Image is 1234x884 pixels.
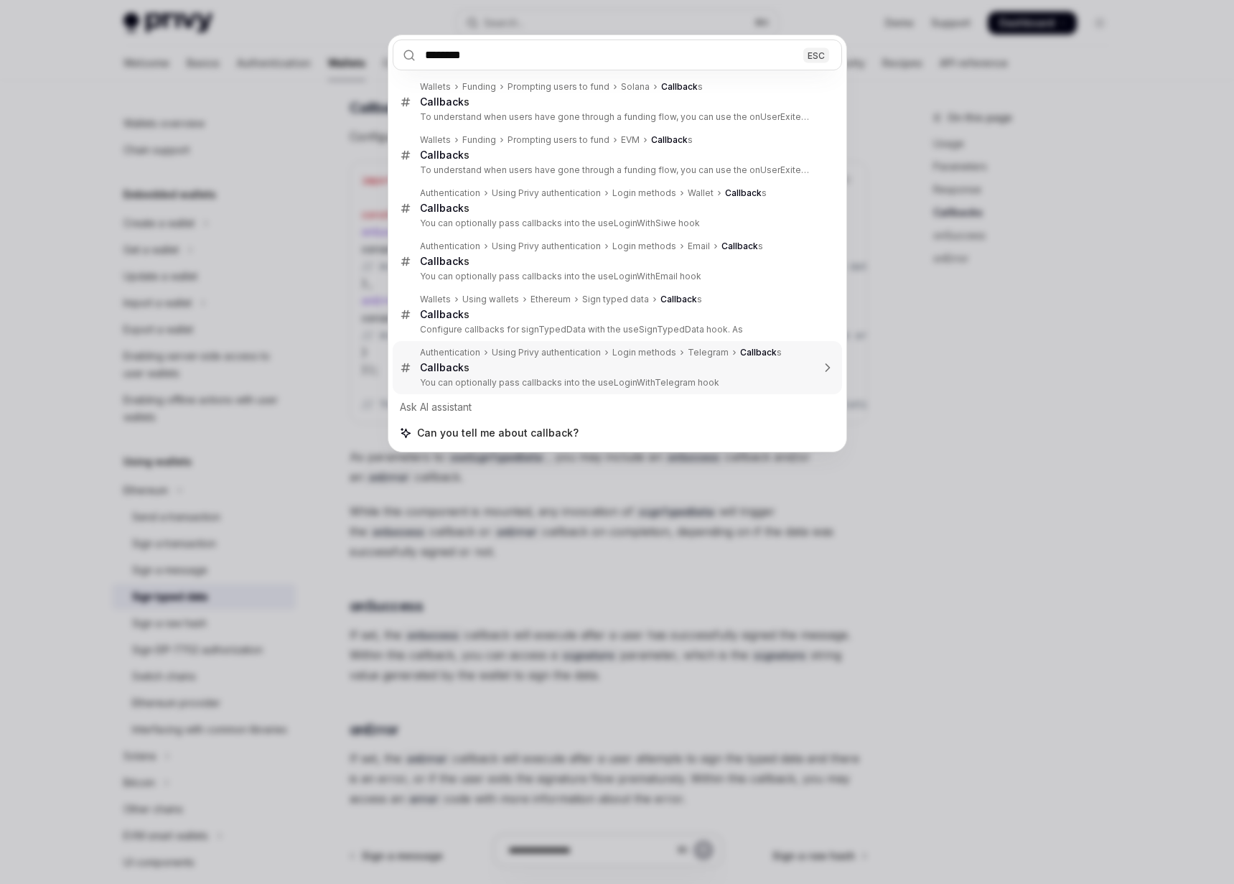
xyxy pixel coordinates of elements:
b: Callback [420,96,464,108]
div: s [651,134,693,146]
div: Funding [462,81,496,93]
b: Callback [420,202,464,214]
p: To understand when users have gone through a funding flow, you can use the onUserExited callback th [420,164,812,176]
div: s [740,347,782,358]
b: Callback [725,187,762,198]
div: Login methods [612,187,676,199]
b: Callback [740,347,777,358]
p: You can optionally pass callbacks into the useLoginWithSiwe hook [420,218,812,229]
div: s [420,202,469,215]
b: Callback [660,294,697,304]
div: s [420,361,469,374]
div: s [420,96,469,108]
div: Solana [621,81,650,93]
div: Authentication [420,347,480,358]
div: ESC [803,47,829,62]
div: Using Privy authentication [492,241,601,252]
div: Wallets [420,294,451,305]
div: Using Privy authentication [492,347,601,358]
div: Funding [462,134,496,146]
b: Callback [721,241,758,251]
div: Ethereum [530,294,571,305]
b: Callback [420,361,464,373]
div: Prompting users to fund [508,81,609,93]
div: Using wallets [462,294,519,305]
div: s [660,294,702,305]
div: Authentication [420,187,480,199]
div: Wallets [420,81,451,93]
div: Wallet [688,187,714,199]
div: s [420,255,469,268]
div: Email [688,241,710,252]
b: Callback [651,134,688,145]
div: s [420,308,469,321]
span: Can you tell me about callback? [417,426,579,440]
div: Using Privy authentication [492,187,601,199]
div: Prompting users to fund [508,134,609,146]
b: Callback [420,308,464,320]
div: Sign typed data [582,294,649,305]
div: Ask AI assistant [393,394,842,420]
div: s [721,241,763,252]
p: You can optionally pass callbacks into the useLoginWithEmail hook [420,271,812,282]
div: Wallets [420,134,451,146]
b: Callback [661,81,698,92]
div: EVM [621,134,640,146]
div: Login methods [612,241,676,252]
div: Authentication [420,241,480,252]
div: s [725,187,767,199]
p: You can optionally pass callbacks into the useLoginWithTelegram hook [420,377,812,389]
p: To understand when users have gone through a funding flow, you can use the onUserExited callback th [420,111,812,123]
div: Login methods [612,347,676,358]
b: Callback [420,255,464,267]
div: Telegram [688,347,729,358]
b: Callback [420,149,464,161]
div: s [661,81,703,93]
div: s [420,149,469,162]
p: Configure callbacks for signTypedData with the useSignTypedData hook. As [420,324,812,335]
